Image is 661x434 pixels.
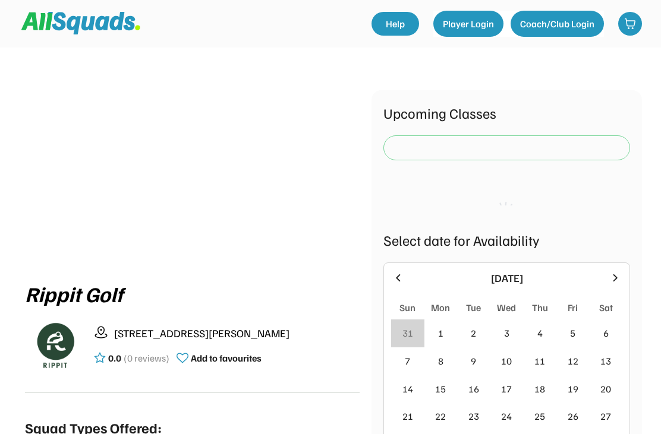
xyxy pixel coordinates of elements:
div: [STREET_ADDRESS][PERSON_NAME] [114,325,360,341]
button: Coach/Club Login [511,11,604,37]
div: Upcoming Classes [383,102,630,123]
div: 31 [402,326,413,340]
div: 23 [468,409,479,423]
div: 18 [534,382,545,396]
div: 20 [600,382,611,396]
div: 16 [468,382,479,396]
div: 5 [570,326,575,340]
div: Wed [497,300,516,315]
img: Squad%20Logo.svg [21,12,140,34]
div: 9 [471,354,476,368]
div: 17 [501,382,512,396]
div: (0 reviews) [124,351,169,365]
div: [DATE] [411,270,602,286]
div: 0.0 [108,351,121,365]
div: 7 [405,354,410,368]
div: 1 [438,326,443,340]
div: Thu [532,300,548,315]
div: 25 [534,409,545,423]
img: shopping-cart-01%20%281%29.svg [624,18,636,30]
div: 10 [501,354,512,368]
div: 15 [435,382,446,396]
div: 27 [600,409,611,423]
img: yH5BAEAAAAALAAAAAABAAEAAAIBRAA7 [29,90,356,268]
div: 26 [568,409,578,423]
div: 24 [501,409,512,423]
img: Rippitlogov2_green.png [25,315,84,375]
div: Rippit Golf [25,282,360,306]
div: 22 [435,409,446,423]
div: 14 [402,382,413,396]
div: Sat [599,300,613,315]
div: 6 [603,326,609,340]
div: 2 [471,326,476,340]
div: 19 [568,382,578,396]
div: 3 [504,326,509,340]
div: Tue [466,300,481,315]
div: 11 [534,354,545,368]
div: Sun [399,300,416,315]
div: 13 [600,354,611,368]
div: 21 [402,409,413,423]
div: 8 [438,354,443,368]
div: Add to favourites [191,351,262,365]
div: 4 [537,326,543,340]
div: Select date for Availability [383,229,630,251]
div: Mon [431,300,450,315]
button: Player Login [433,11,503,37]
a: Help [372,12,419,36]
div: 12 [568,354,578,368]
div: Fri [568,300,578,315]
